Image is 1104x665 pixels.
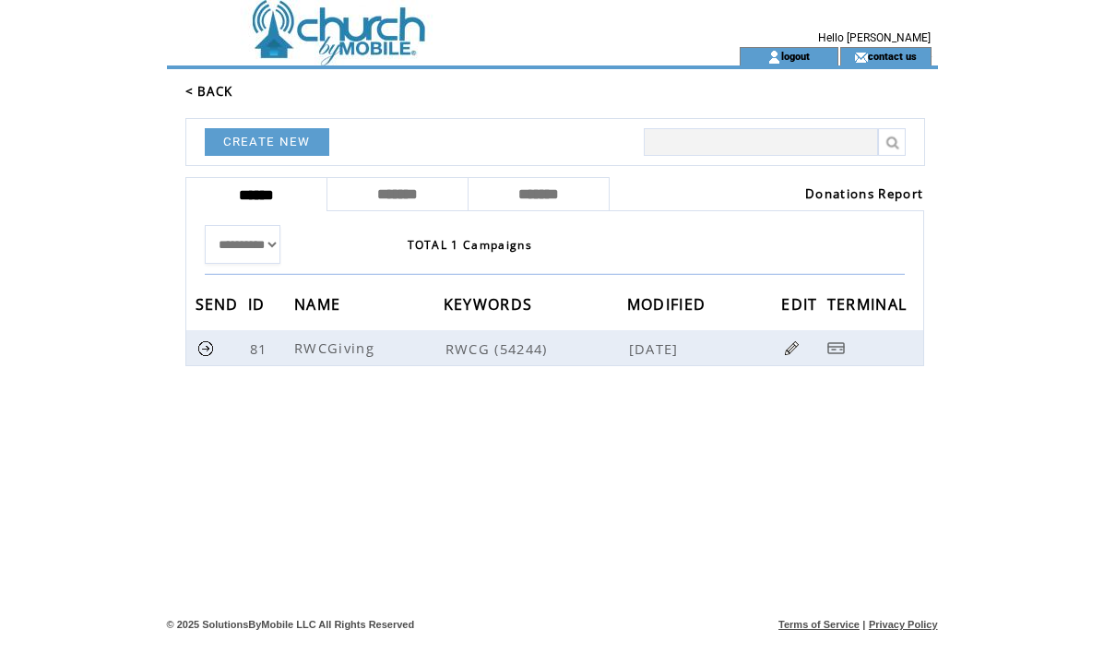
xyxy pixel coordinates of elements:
span: TOTAL 1 Campaigns [408,237,533,253]
span: EDIT [781,290,822,324]
span: 81 [250,339,272,358]
a: Terms of Service [778,619,860,630]
a: contact us [868,50,917,62]
a: logout [781,50,810,62]
span: RWCG (54244) [445,339,625,358]
span: RWCGiving [294,338,379,357]
a: KEYWORDS [444,298,538,309]
span: | [862,619,865,630]
img: contact_us_icon.gif [854,50,868,65]
span: [DATE] [629,339,683,358]
a: < BACK [185,83,233,100]
a: ID [248,298,270,309]
span: KEYWORDS [444,290,538,324]
span: ID [248,290,270,324]
a: Privacy Policy [869,619,938,630]
img: account_icon.gif [767,50,781,65]
span: SEND [196,290,243,324]
a: CREATE NEW [205,128,329,156]
span: Hello [PERSON_NAME] [818,31,931,44]
a: Donations Report [805,185,923,202]
a: MODIFIED [627,298,711,309]
span: NAME [294,290,345,324]
span: TERMINAL [827,290,912,324]
span: © 2025 SolutionsByMobile LLC All Rights Reserved [167,619,415,630]
span: MODIFIED [627,290,711,324]
a: NAME [294,298,345,309]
